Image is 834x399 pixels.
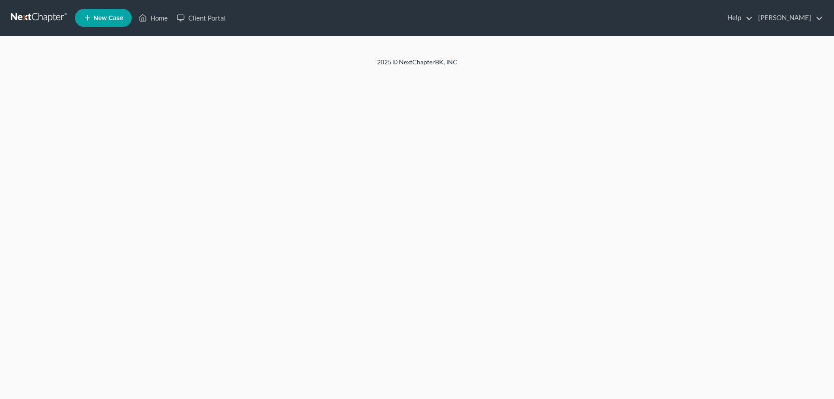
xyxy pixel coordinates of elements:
[163,58,672,74] div: 2025 © NextChapterBK, INC
[754,10,823,26] a: [PERSON_NAME]
[134,10,172,26] a: Home
[723,10,753,26] a: Help
[172,10,230,26] a: Client Portal
[75,9,132,27] new-legal-case-button: New Case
